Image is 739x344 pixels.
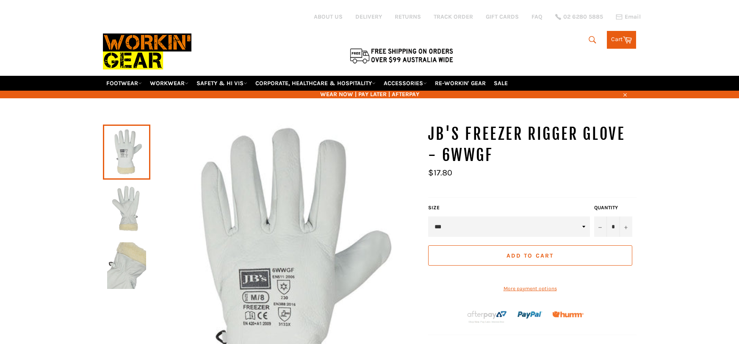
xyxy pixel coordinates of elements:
[428,204,590,211] label: Size
[428,124,637,166] h1: JB's Freezer Rigger Glove - 6WWGF
[594,216,607,237] button: Reduce item quantity by one
[616,14,641,20] a: Email
[193,76,251,91] a: SAFETY & HI VIS
[428,168,452,178] span: $17.80
[594,204,632,211] label: Quantity
[147,76,192,91] a: WORKWEAR
[103,90,637,98] span: WEAR NOW | PAY LATER | AFTERPAY
[314,13,343,21] a: ABOUT US
[434,13,473,21] a: TRACK ORDER
[428,285,632,292] a: More payment options
[355,13,382,21] a: DELIVERY
[555,14,603,20] a: 02 6280 5885
[620,216,632,237] button: Increase item quantity by one
[466,310,508,324] img: Afterpay-Logo-on-dark-bg_large.png
[252,76,379,91] a: CORPORATE, HEALTHCARE & HOSPITALITY
[107,242,146,289] img: JB's Freezer Rigger Glove - 6WWGF - Workin' Gear
[563,14,603,20] span: 02 6280 5885
[432,76,489,91] a: RE-WORKIN' GEAR
[531,13,542,21] a: FAQ
[490,76,511,91] a: SALE
[380,76,430,91] a: ACCESSORIES
[486,13,519,21] a: GIFT CARDS
[607,31,636,49] a: Cart
[349,47,454,64] img: Flat $9.95 shipping Australia wide
[507,252,554,259] span: Add to Cart
[518,302,542,327] img: paypal.png
[103,28,191,75] img: Workin Gear leaders in Workwear, Safety Boots, PPE, Uniforms. Australia's No.1 in Workwear
[552,311,584,318] img: Humm_core_logo_RGB-01_300x60px_small_195d8312-4386-4de7-b182-0ef9b6303a37.png
[107,186,146,232] img: JB's Freezer Rigger Glove - 6WWGF - Workin' Gear
[395,13,421,21] a: RETURNS
[625,14,641,20] span: Email
[103,76,145,91] a: FOOTWEAR
[428,245,632,266] button: Add to Cart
